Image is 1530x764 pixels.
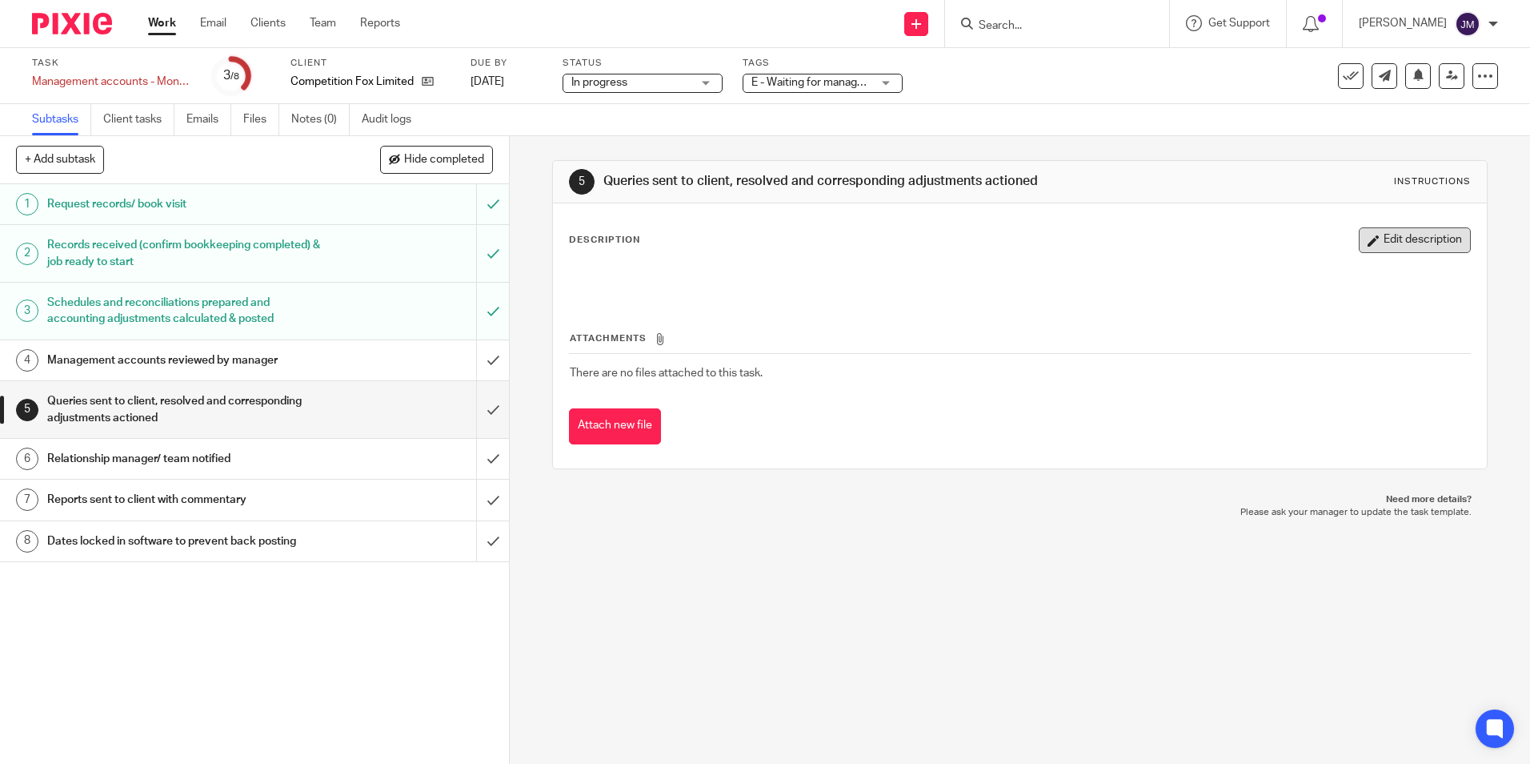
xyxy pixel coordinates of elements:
img: svg%3E [1455,11,1480,37]
a: Subtasks [32,104,91,135]
button: Edit description [1359,227,1471,253]
h1: Dates locked in software to prevent back posting [47,529,322,553]
div: 5 [16,399,38,421]
div: 1 [16,193,38,215]
input: Search [977,19,1121,34]
a: Notes (0) [291,104,350,135]
h1: Schedules and reconciliations prepared and accounting adjustments calculated & posted [47,291,322,332]
label: Tags [743,57,903,70]
span: Attachments [570,334,647,343]
div: 6 [16,448,38,470]
div: 2 [16,243,38,265]
a: Clients [250,15,286,31]
p: Please ask your manager to update the task template. [568,506,1471,519]
h1: Relationship manager/ team notified [47,447,322,471]
button: + Add subtask [16,146,104,173]
div: 3 [223,66,239,85]
label: Status [563,57,723,70]
button: Hide completed [380,146,493,173]
span: Get Support [1208,18,1270,29]
h1: Request records/ book visit [47,192,322,216]
small: /8 [230,72,239,81]
div: 5 [569,169,595,195]
h1: Queries sent to client, resolved and corresponding adjustments actioned [603,173,1054,190]
span: E - Waiting for manager review/approval [751,77,948,88]
a: Work [148,15,176,31]
a: Client tasks [103,104,174,135]
button: Attach new file [569,408,661,444]
div: Management accounts - Monthly [32,74,192,90]
p: Competition Fox Limited [290,74,414,90]
p: [PERSON_NAME] [1359,15,1447,31]
div: 3 [16,300,38,322]
h1: Queries sent to client, resolved and corresponding adjustments actioned [47,389,322,430]
label: Due by [471,57,543,70]
p: Description [569,234,640,247]
div: Instructions [1394,175,1471,188]
div: 7 [16,489,38,511]
a: Reports [360,15,400,31]
div: 4 [16,349,38,372]
span: In progress [571,77,627,88]
a: Team [310,15,336,31]
img: Pixie [32,13,112,34]
span: [DATE] [471,76,504,87]
a: Files [243,104,279,135]
label: Client [290,57,451,70]
a: Email [200,15,226,31]
label: Task [32,57,192,70]
a: Emails [186,104,231,135]
h1: Management accounts reviewed by manager [47,348,322,372]
a: Audit logs [362,104,423,135]
h1: Reports sent to client with commentary [47,488,322,512]
span: There are no files attached to this task. [570,368,763,379]
h1: Records received (confirm bookkeeping completed) & job ready to start [47,233,322,274]
div: 8 [16,530,38,553]
p: Need more details? [568,493,1471,506]
span: Hide completed [404,154,484,167]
